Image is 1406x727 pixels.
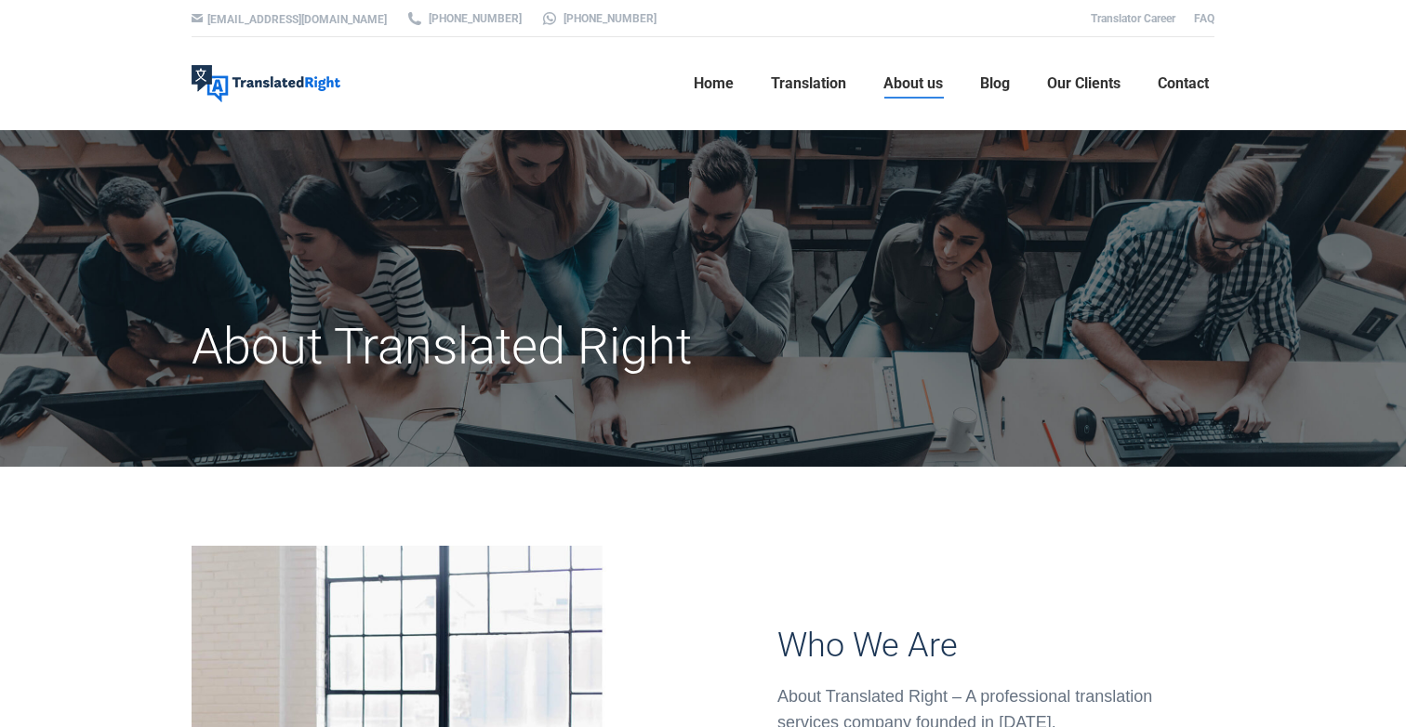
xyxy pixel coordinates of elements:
[980,74,1010,93] span: Blog
[765,54,852,113] a: Translation
[192,65,340,102] img: Translated Right
[777,626,1214,665] h3: Who We Are
[688,54,739,113] a: Home
[405,10,522,27] a: [PHONE_NUMBER]
[1194,12,1214,25] a: FAQ
[1158,74,1209,93] span: Contact
[878,54,948,113] a: About us
[207,13,387,26] a: [EMAIL_ADDRESS][DOMAIN_NAME]
[540,10,657,27] a: [PHONE_NUMBER]
[694,74,734,93] span: Home
[1152,54,1214,113] a: Contact
[1047,74,1121,93] span: Our Clients
[1091,12,1175,25] a: Translator Career
[192,316,864,377] h1: About Translated Right
[771,74,846,93] span: Translation
[975,54,1015,113] a: Blog
[883,74,943,93] span: About us
[1041,54,1126,113] a: Our Clients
